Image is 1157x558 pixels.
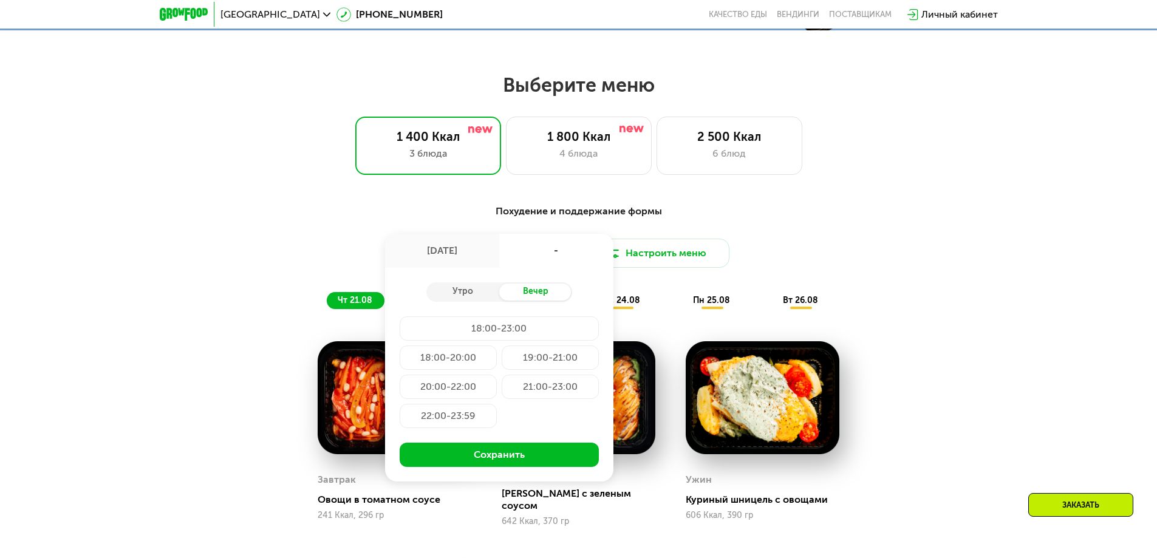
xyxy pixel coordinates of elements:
a: Вендинги [777,10,819,19]
button: Сохранить [400,443,599,467]
span: [GEOGRAPHIC_DATA] [220,10,320,19]
div: 642 Ккал, 370 гр [502,517,655,526]
span: чт 21.08 [338,295,372,305]
div: Ужин [686,471,712,489]
a: Качество еды [709,10,767,19]
div: 19:00-21:00 [502,345,599,370]
div: [PERSON_NAME] с зеленым соусом [502,488,665,512]
div: Личный кабинет [921,7,998,22]
h2: Выберите меню [39,73,1118,97]
button: Настроить меню [584,239,729,268]
span: пн 25.08 [693,295,730,305]
div: Утро [426,284,499,301]
div: 22:00-23:59 [400,404,497,428]
div: 241 Ккал, 296 гр [318,511,471,520]
div: 20:00-22:00 [400,375,497,399]
div: 606 Ккал, 390 гр [686,511,839,520]
div: Заказать [1028,493,1133,517]
div: Вечер [499,284,572,301]
span: вс 24.08 [604,295,640,305]
div: 4 блюда [519,146,639,161]
div: Овощи в томатном соусе [318,494,481,506]
div: - [499,234,613,268]
div: 18:00-20:00 [400,345,497,370]
a: [PHONE_NUMBER] [336,7,443,22]
div: 6 блюд [669,146,790,161]
div: 2 500 Ккал [669,129,790,144]
div: Похудение и поддержание формы [219,204,938,219]
div: Куриный шницель с овощами [686,494,849,506]
div: 3 блюда [368,146,488,161]
div: 1 400 Ккал [368,129,488,144]
span: вт 26.08 [783,295,818,305]
div: [DATE] [385,234,499,268]
div: Завтрак [318,471,356,489]
div: 18:00-23:00 [400,316,599,341]
div: 21:00-23:00 [502,375,599,399]
div: поставщикам [829,10,892,19]
div: 1 800 Ккал [519,129,639,144]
